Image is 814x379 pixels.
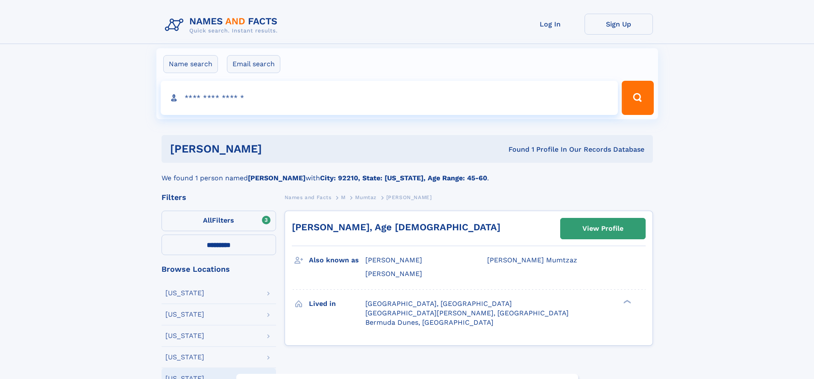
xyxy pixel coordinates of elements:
[248,174,306,182] b: [PERSON_NAME]
[165,332,204,339] div: [US_STATE]
[309,253,365,267] h3: Also known as
[292,222,500,232] a: [PERSON_NAME], Age [DEMOGRAPHIC_DATA]
[365,270,422,278] span: [PERSON_NAME]
[320,174,487,182] b: City: 92210, State: [US_STATE], Age Range: 45-60
[622,81,653,115] button: Search Button
[365,318,494,326] span: Bermuda Dunes, [GEOGRAPHIC_DATA]
[227,55,280,73] label: Email search
[162,194,276,201] div: Filters
[161,81,618,115] input: search input
[162,265,276,273] div: Browse Locations
[163,55,218,73] label: Name search
[162,163,653,183] div: We found 1 person named with .
[355,194,376,200] span: Mumtaz
[487,256,577,264] span: [PERSON_NAME] Mumtzaz
[165,290,204,297] div: [US_STATE]
[285,192,332,203] a: Names and Facts
[516,14,585,35] a: Log In
[203,216,212,224] span: All
[309,297,365,311] h3: Lived in
[385,145,644,154] div: Found 1 Profile In Our Records Database
[170,144,385,154] h1: [PERSON_NAME]
[365,309,569,317] span: [GEOGRAPHIC_DATA][PERSON_NAME], [GEOGRAPHIC_DATA]
[341,194,346,200] span: M
[621,299,632,304] div: ❯
[355,192,376,203] a: Mumtaz
[561,218,645,239] a: View Profile
[162,14,285,37] img: Logo Names and Facts
[341,192,346,203] a: M
[365,300,512,308] span: [GEOGRAPHIC_DATA], [GEOGRAPHIC_DATA]
[165,311,204,318] div: [US_STATE]
[162,211,276,231] label: Filters
[365,256,422,264] span: [PERSON_NAME]
[165,354,204,361] div: [US_STATE]
[585,14,653,35] a: Sign Up
[582,219,623,238] div: View Profile
[386,194,432,200] span: [PERSON_NAME]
